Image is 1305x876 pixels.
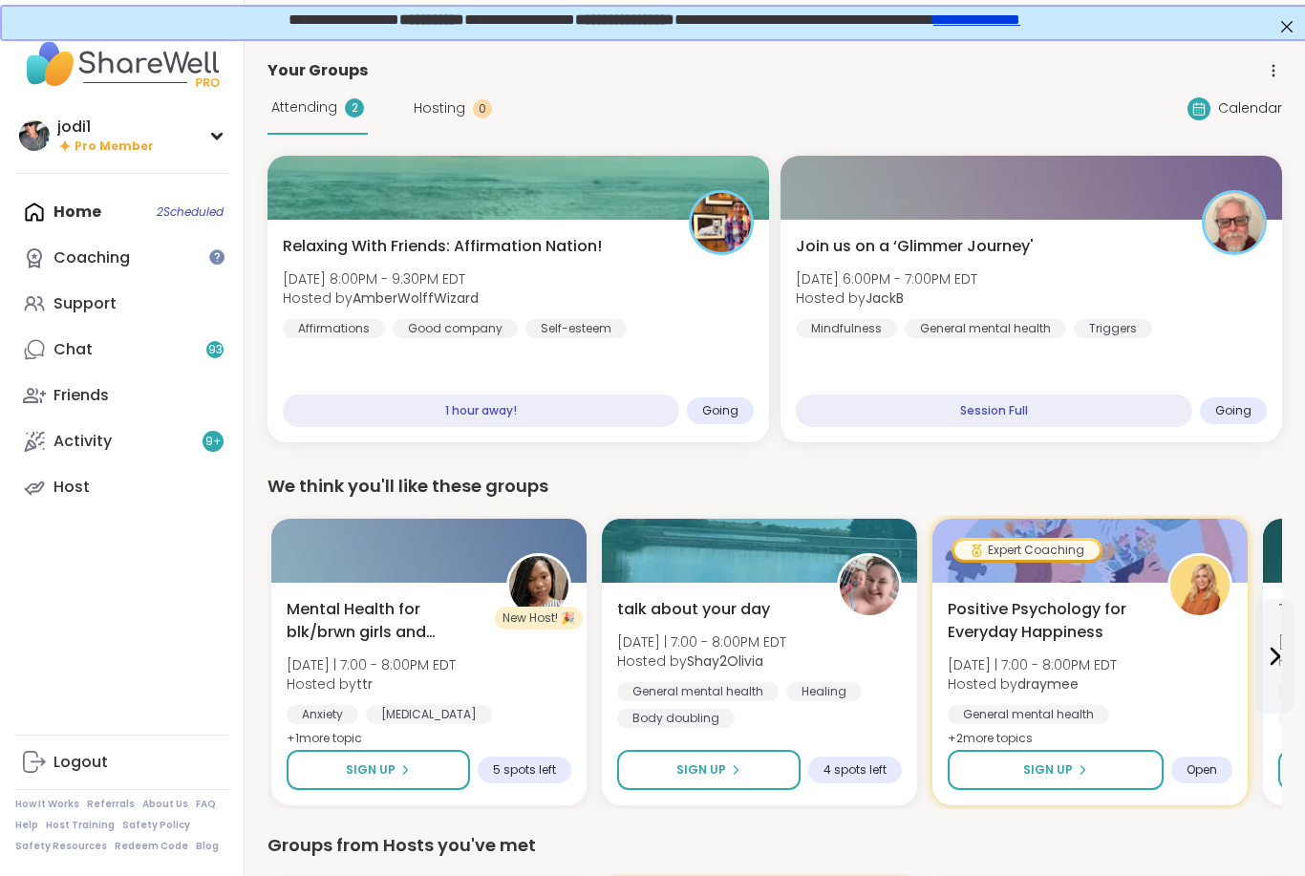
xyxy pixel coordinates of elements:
[267,473,1282,500] div: We think you'll like these groups
[1205,193,1264,252] img: JackB
[287,750,470,790] button: Sign Up
[495,607,583,630] div: New Host! 🎉
[1023,761,1073,779] span: Sign Up
[287,598,485,644] span: Mental Health for blk/brwn girls and women
[15,840,107,853] a: Safety Resources
[1218,98,1282,118] span: Calendar
[676,761,726,779] span: Sign Up
[366,705,492,724] div: [MEDICAL_DATA]
[15,798,79,811] a: How It Works
[283,269,479,288] span: [DATE] 8:00PM - 9:30PM EDT
[346,761,396,779] span: Sign Up
[1017,674,1079,694] b: draymee
[948,598,1146,644] span: Positive Psychology for Everyday Happiness
[15,327,228,373] a: Chat93
[283,235,602,258] span: Relaxing With Friends: Affirmation Nation!
[1215,403,1252,418] span: Going
[19,120,50,151] img: jodi1
[287,674,456,694] span: Hosted by
[1187,762,1217,778] span: Open
[267,832,1282,859] div: Groups from Hosts you've met
[208,342,223,358] span: 93
[75,139,154,155] span: Pro Member
[87,798,135,811] a: Referrals
[796,269,977,288] span: [DATE] 6:00PM - 7:00PM EDT
[15,235,228,281] a: Coaching
[46,819,115,832] a: Host Training
[53,293,117,314] div: Support
[15,373,228,418] a: Friends
[786,682,862,701] div: Healing
[393,319,518,338] div: Good company
[15,418,228,464] a: Activity9+
[1074,319,1152,338] div: Triggers
[617,682,779,701] div: General mental health
[283,395,679,427] div: 1 hour away!
[905,319,1066,338] div: General mental health
[15,739,228,785] a: Logout
[267,59,368,82] span: Your Groups
[15,819,38,832] a: Help
[796,288,977,308] span: Hosted by
[53,477,90,498] div: Host
[954,541,1100,560] div: Expert Coaching
[196,798,216,811] a: FAQ
[356,674,373,694] b: ttr
[15,464,228,510] a: Host
[948,674,1117,694] span: Hosted by
[196,840,219,853] a: Blog
[617,709,735,728] div: Body doubling
[948,655,1117,674] span: [DATE] | 7:00 - 8:00PM EDT
[948,750,1164,790] button: Sign Up
[796,395,1192,427] div: Session Full
[122,819,190,832] a: Safety Policy
[866,288,904,308] b: JackB
[509,556,568,615] img: ttr
[53,385,109,406] div: Friends
[53,431,112,452] div: Activity
[840,556,899,615] img: Shay2Olivia
[473,99,492,118] div: 0
[824,762,887,778] span: 4 spots left
[53,247,130,268] div: Coaching
[287,655,456,674] span: [DATE] | 7:00 - 8:00PM EDT
[15,281,228,327] a: Support
[53,752,108,773] div: Logout
[617,652,786,671] span: Hosted by
[617,632,786,652] span: [DATE] | 7:00 - 8:00PM EDT
[283,288,479,308] span: Hosted by
[692,193,751,252] img: AmberWolffWizard
[617,598,770,621] span: talk about your day
[271,97,337,118] span: Attending
[115,840,188,853] a: Redeem Code
[1170,556,1230,615] img: draymee
[525,319,627,338] div: Self-esteem
[702,403,738,418] span: Going
[57,117,154,138] div: jodi1
[283,319,385,338] div: Affirmations
[345,98,364,118] div: 2
[142,798,188,811] a: About Us
[15,31,228,97] img: ShareWell Nav Logo
[796,319,897,338] div: Mindfulness
[205,434,222,450] span: 9 +
[353,288,479,308] b: AmberWolffWizard
[687,652,763,671] b: Shay2Olivia
[796,235,1034,258] span: Join us on a ‘Glimmer Journey'
[617,750,801,790] button: Sign Up
[493,762,556,778] span: 5 spots left
[53,339,93,360] div: Chat
[948,705,1109,724] div: General mental health
[287,705,358,724] div: Anxiety
[209,249,225,265] iframe: Spotlight
[414,98,465,118] span: Hosting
